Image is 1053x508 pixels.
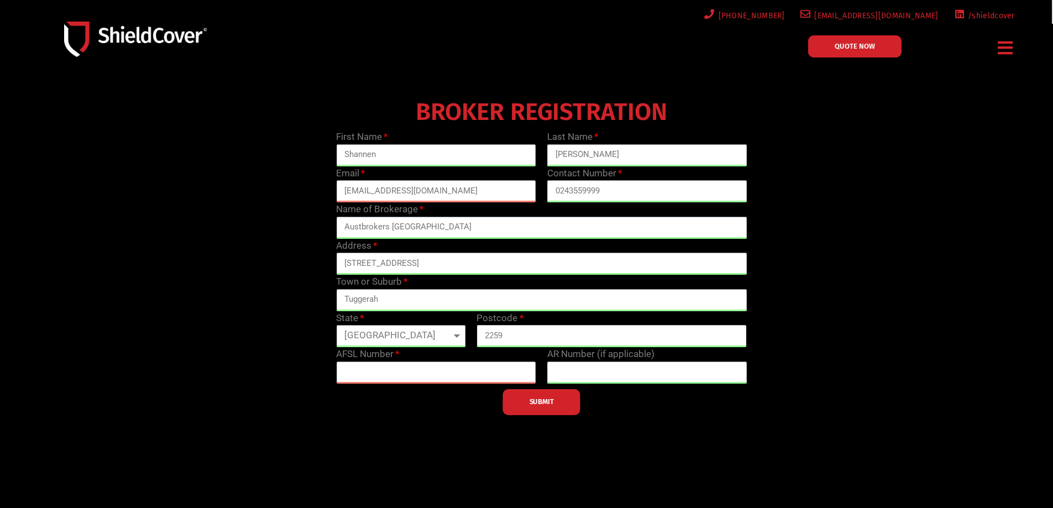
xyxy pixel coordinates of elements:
[798,9,939,23] a: [EMAIL_ADDRESS][DOMAIN_NAME]
[547,166,622,181] label: Contact Number
[331,106,752,119] h4: BROKER REGISTRATION
[336,239,377,253] label: Address
[994,35,1018,61] div: Menu Toggle
[336,275,407,289] label: Town or Suburb
[336,311,364,326] label: State
[952,9,1015,23] a: /shieldcover
[810,9,938,23] span: [EMAIL_ADDRESS][DOMAIN_NAME]
[715,9,785,23] span: [PHONE_NUMBER]
[530,401,554,403] span: SUBMIT
[547,130,598,144] label: Last Name
[64,22,207,56] img: Shield-Cover-Underwriting-Australia-logo-full
[503,389,580,415] button: SUBMIT
[702,9,785,23] a: [PHONE_NUMBER]
[336,347,399,362] label: AFSL Number
[476,311,523,326] label: Postcode
[808,35,902,57] a: QUOTE NOW
[835,43,875,50] span: QUOTE NOW
[964,9,1015,23] span: /shieldcover
[336,202,423,217] label: Name of Brokerage
[336,130,387,144] label: First Name
[336,166,365,181] label: Email
[547,347,654,362] label: AR Number (if applicable)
